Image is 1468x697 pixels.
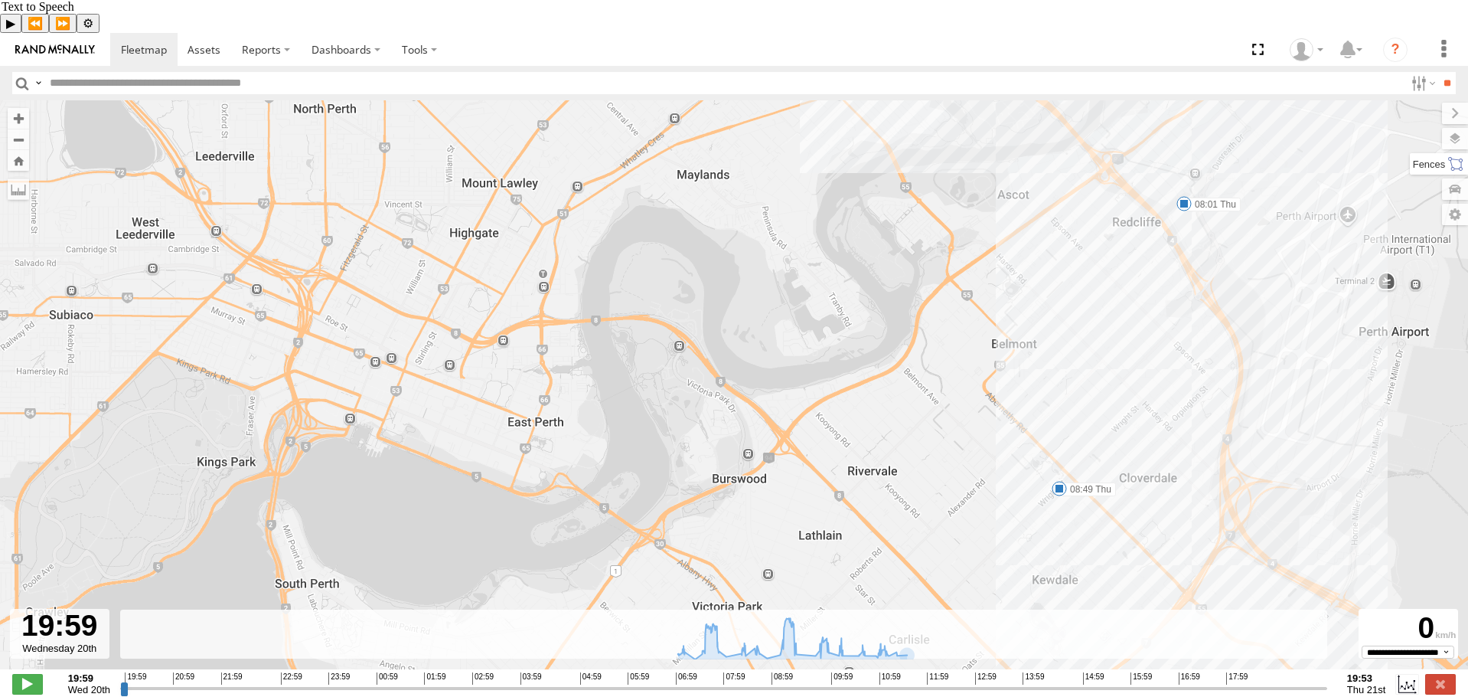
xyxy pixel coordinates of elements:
button: Forward [49,14,77,33]
span: Wed 20th Aug 2025 [68,684,110,695]
label: System Management [1427,33,1460,66]
button: Zoom in [8,108,29,129]
div: 0 [1361,611,1456,646]
span: 23:59 [328,672,350,685]
i: ? [1383,38,1408,62]
span: 04:59 [580,672,602,685]
span: 05:59 [628,672,649,685]
span: 17:59 [1226,672,1248,685]
span: 21:59 [221,672,243,685]
span: 13:59 [1023,672,1044,685]
label: Map Settings [1442,204,1468,225]
strong: 19:59 [68,672,110,684]
label: Dashboards [301,33,391,66]
span: 11:59 [927,672,948,685]
div: Julian Wright [1284,38,1329,61]
label: Measure [8,178,29,200]
span: 02:59 [472,672,494,685]
span: 00:59 [377,672,398,685]
span: Thu 21st Aug 2025 [1347,684,1385,695]
img: rand-logo.svg [15,44,95,55]
span: 14:59 [1083,672,1104,685]
label: Notifications [1334,33,1367,66]
button: Zoom out [8,129,29,150]
span: 22:59 [281,672,302,685]
span: 12:59 [975,672,997,685]
span: 01:59 [424,672,445,685]
span: 10:59 [879,672,901,685]
span: Full Screen Dashboard [1241,33,1273,66]
label: 08:49 Thu [1059,483,1116,496]
button: Zoom Home [8,150,29,171]
span: 19:59 [125,672,146,685]
span: 15:59 [1130,672,1152,685]
span: 08:59 [772,672,793,685]
label: 08:01 Thu [1184,198,1241,211]
span: 09:59 [831,672,853,685]
button: Settings [77,14,99,33]
strong: 19:53 [1347,672,1385,684]
button: Previous [21,14,49,33]
label: Search Filter Options [1405,72,1438,94]
a: ? [1372,33,1418,66]
label: Play/Stop [12,674,43,694]
label: Close [1425,674,1456,694]
label: Search Query [32,72,44,94]
span: 07:59 [723,672,745,685]
span: 03:59 [520,672,542,685]
span: 20:59 [173,672,194,685]
span: 16:59 [1179,672,1200,685]
span: 06:59 [676,672,697,685]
